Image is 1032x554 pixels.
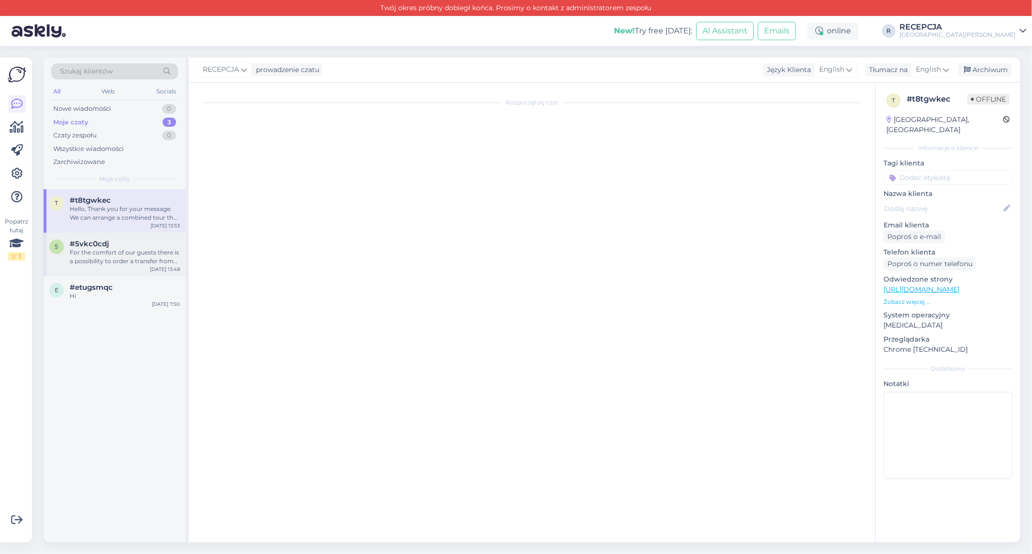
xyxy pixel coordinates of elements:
div: For the comfort of our guests there is a possibility to order a transfer from the airport to the ... [70,248,180,266]
div: Tłumacz na [865,65,908,75]
div: [DATE] 13:53 [150,222,180,229]
p: Chrome [TECHNICAL_ID] [883,344,1013,355]
div: 2 / 3 [8,252,25,261]
span: t [892,97,896,104]
span: English [916,64,941,75]
span: Szukaj klientów [60,66,113,76]
p: Przeglądarka [883,334,1013,344]
p: Telefon klienta [883,247,1013,257]
p: Notatki [883,379,1013,389]
span: English [819,64,844,75]
div: Moje czaty [53,118,89,127]
div: Hello, Thank you for your message. We can arrange a combined tour that includes both [GEOGRAPHIC_... [70,205,180,222]
a: [URL][DOMAIN_NAME] [883,285,959,294]
div: 0 [162,104,176,114]
input: Dodać etykietę [883,170,1013,185]
div: Rozpoczął się czat [198,98,866,107]
p: Email klienta [883,220,1013,230]
span: 5 [55,243,59,250]
button: Emails [758,22,796,40]
div: Dodatkowy [883,364,1013,373]
div: [GEOGRAPHIC_DATA], [GEOGRAPHIC_DATA] [886,115,1003,135]
span: Moje czaty [99,175,130,183]
div: online [808,22,859,40]
p: Odwiedzone strony [883,274,1013,284]
div: Poproś o numer telefonu [883,257,976,270]
a: RECEPCJA[GEOGRAPHIC_DATA][PERSON_NAME] [899,23,1026,39]
div: Zarchiwizowane [53,157,105,167]
div: Web [100,85,117,98]
div: [DATE] 7:50 [152,300,180,308]
span: #etugsmqc [70,283,113,292]
span: Offline [967,94,1010,105]
div: Język Klienta [763,65,811,75]
div: prowadzenie czatu [252,65,319,75]
div: 0 [162,131,176,140]
div: Socials [154,85,178,98]
p: Nazwa klienta [883,189,1013,199]
div: Informacje o kliencie [883,144,1013,152]
img: Askly Logo [8,65,26,84]
div: Archiwum [958,63,1012,76]
span: t [55,199,59,207]
div: [DATE] 13:48 [150,266,180,273]
div: Wszystkie wiadomości [53,144,124,154]
div: Try free [DATE]: [614,25,692,37]
div: R [882,24,896,38]
span: #t8tgwkec [70,196,111,205]
div: Nowe wiadomości [53,104,111,114]
p: [MEDICAL_DATA] [883,320,1013,330]
p: Zobacz więcej ... [883,298,1013,306]
div: Poproś o e-mail [883,230,945,243]
div: Hi [70,292,180,300]
div: # t8tgwkec [907,93,967,105]
input: Dodaj nazwę [884,203,1002,214]
p: Tagi klienta [883,158,1013,168]
div: Czaty zespołu [53,131,97,140]
span: RECEPCJA [203,64,239,75]
div: 3 [163,118,176,127]
button: AI Assistant [696,22,754,40]
div: Popatrz tutaj [8,217,25,261]
div: All [51,85,62,98]
span: e [55,286,59,294]
span: #5vkc0cdj [70,240,109,248]
div: RECEPCJA [899,23,1016,31]
b: New! [614,26,635,35]
p: System operacyjny [883,310,1013,320]
div: [GEOGRAPHIC_DATA][PERSON_NAME] [899,31,1016,39]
